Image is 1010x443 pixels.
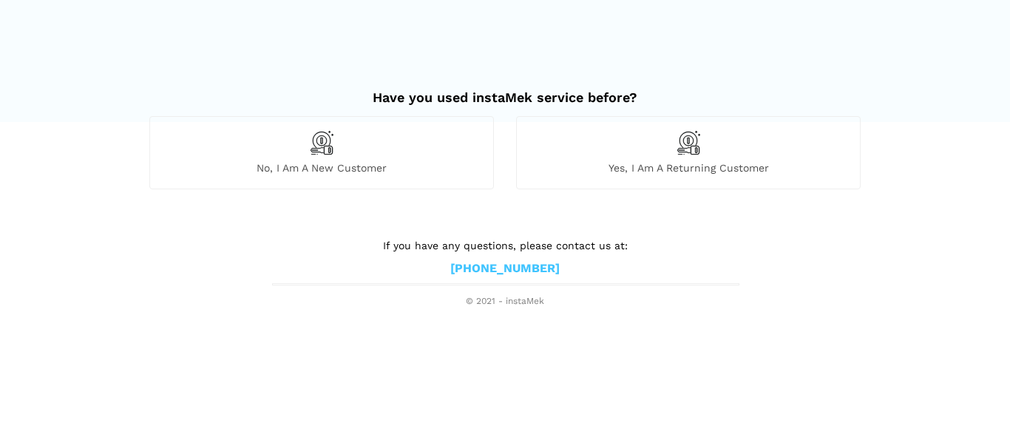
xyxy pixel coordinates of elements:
a: [PHONE_NUMBER] [450,261,560,277]
span: No, I am a new customer [150,161,493,175]
p: If you have any questions, please contact us at: [272,237,738,254]
h2: Have you used instaMek service before? [149,75,861,106]
span: © 2021 - instaMek [272,296,738,308]
span: Yes, I am a returning customer [517,161,860,175]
